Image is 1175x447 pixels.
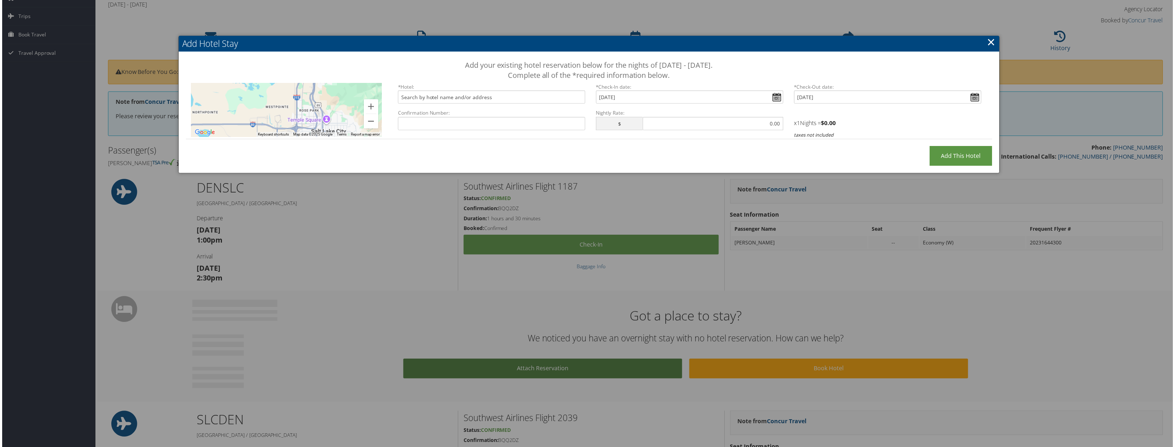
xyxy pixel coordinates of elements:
h2: Add Hotel Stay [177,36,1001,52]
a: Terms (opens in new tab) [336,133,346,137]
label: *Hotel: [397,84,585,91]
h3: Add your existing hotel reservation below for the nights of [DATE] - [DATE]. Complete all of the ... [223,61,955,81]
a: × [989,35,997,49]
span: Map data ©2025 Google [292,133,331,137]
span: $ [596,118,643,131]
input: Search by hotel name and/or address [397,91,585,104]
i: taxes not included [795,132,835,139]
button: Zoom in [363,100,377,114]
button: Zoom out [363,115,377,129]
h4: x Nights = [795,120,983,128]
span: 1 [798,120,801,128]
a: Open this area in Google Maps (opens a new window) [192,128,215,138]
input: Add this Hotel [931,147,994,167]
img: Google [192,128,215,138]
label: Check-Out date: [795,84,983,91]
input: 0.00 [643,118,784,131]
button: Keyboard shortcuts [257,133,288,138]
label: Check-In date: [596,84,784,91]
strong: $ [822,120,837,128]
label: Confirmation Number: [397,110,585,117]
span: 0.00 [825,120,837,128]
a: Report a map error [350,133,379,137]
label: Nightly Rate: [596,110,784,117]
